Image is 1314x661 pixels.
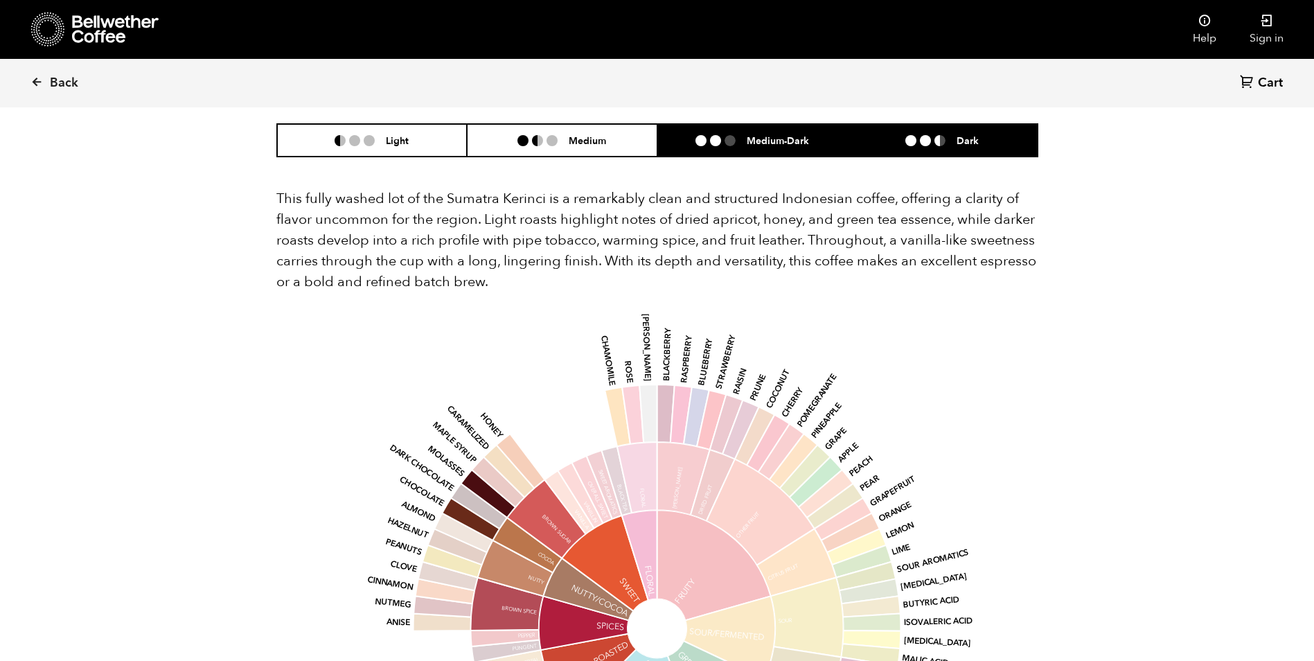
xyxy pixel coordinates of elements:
p: This fully washed lot of the Sumatra Kerinci is a remarkably clean and structured Indonesian coff... [276,188,1038,292]
span: Cart [1258,75,1283,91]
h6: Light [386,134,409,146]
h6: Medium-Dark [747,134,809,146]
a: Cart [1240,74,1286,93]
span: Back [50,75,78,91]
h6: Medium [569,134,606,146]
h6: Dark [957,134,979,146]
